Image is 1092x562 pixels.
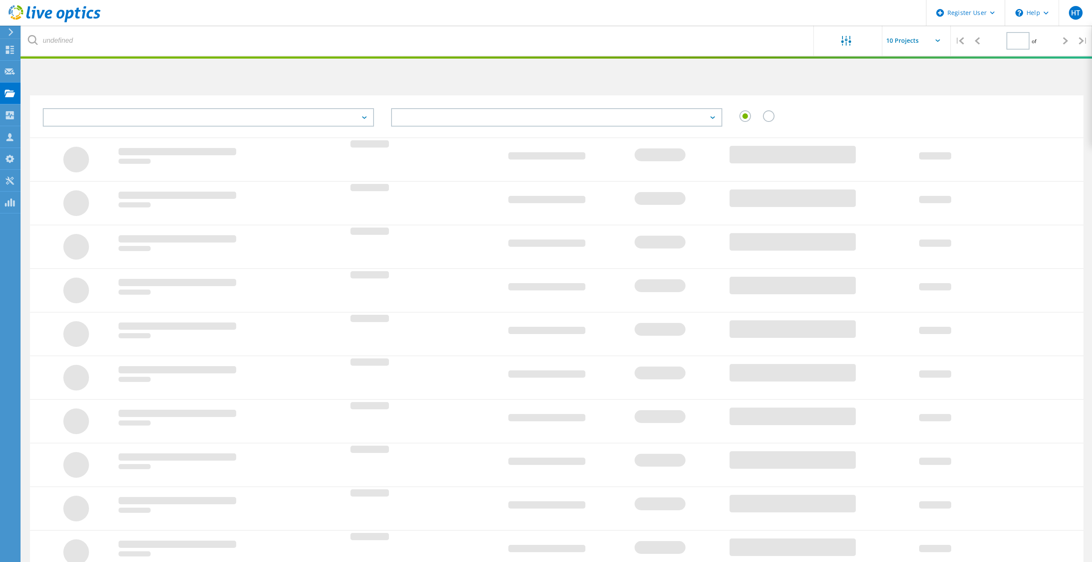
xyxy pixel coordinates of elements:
[1032,38,1036,45] span: of
[9,18,101,24] a: Live Optics Dashboard
[951,26,968,56] div: |
[1015,9,1023,17] svg: \n
[1071,9,1080,16] span: HT
[1074,26,1092,56] div: |
[21,26,814,56] input: undefined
